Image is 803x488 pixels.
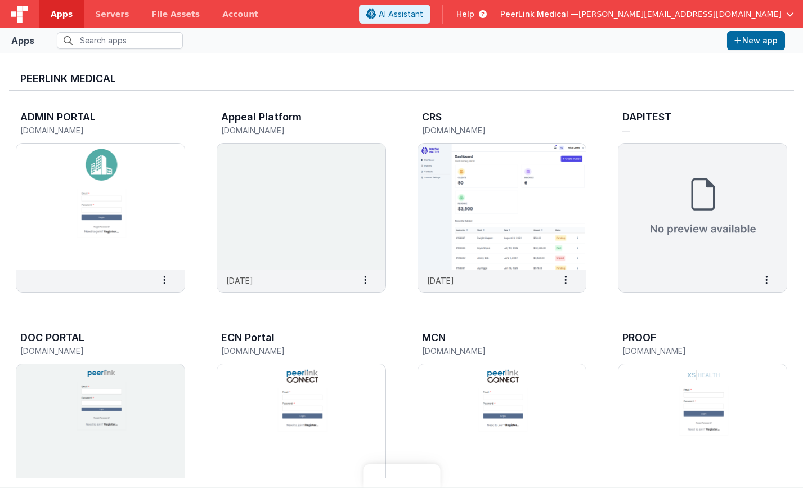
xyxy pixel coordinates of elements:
[422,126,559,135] h5: [DOMAIN_NAME]
[57,32,183,49] input: Search apps
[727,31,785,50] button: New app
[363,464,440,488] iframe: Marker.io feedback button
[422,347,559,355] h5: [DOMAIN_NAME]
[11,34,34,47] div: Apps
[422,111,442,123] h3: CRS
[20,126,157,135] h5: [DOMAIN_NAME]
[622,126,759,135] h5: —
[500,8,794,20] button: PeerLink Medical — [PERSON_NAME][EMAIL_ADDRESS][DOMAIN_NAME]
[622,332,656,343] h3: PROOF
[221,111,302,123] h3: Appeal Platform
[95,8,129,20] span: Servers
[427,275,454,286] p: [DATE]
[152,8,200,20] span: File Assets
[20,332,84,343] h3: DOC PORTAL
[20,73,783,84] h3: PeerLink Medical
[221,332,275,343] h3: ECN Portal
[622,347,759,355] h5: [DOMAIN_NAME]
[578,8,782,20] span: [PERSON_NAME][EMAIL_ADDRESS][DOMAIN_NAME]
[456,8,474,20] span: Help
[622,111,671,123] h3: DAPITEST
[422,332,446,343] h3: MCN
[379,8,423,20] span: AI Assistant
[221,126,358,135] h5: [DOMAIN_NAME]
[20,111,96,123] h3: ADMIN PORTAL
[51,8,73,20] span: Apps
[226,275,253,286] p: [DATE]
[359,5,430,24] button: AI Assistant
[500,8,578,20] span: PeerLink Medical —
[221,347,358,355] h5: [DOMAIN_NAME]
[20,347,157,355] h5: [DOMAIN_NAME]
